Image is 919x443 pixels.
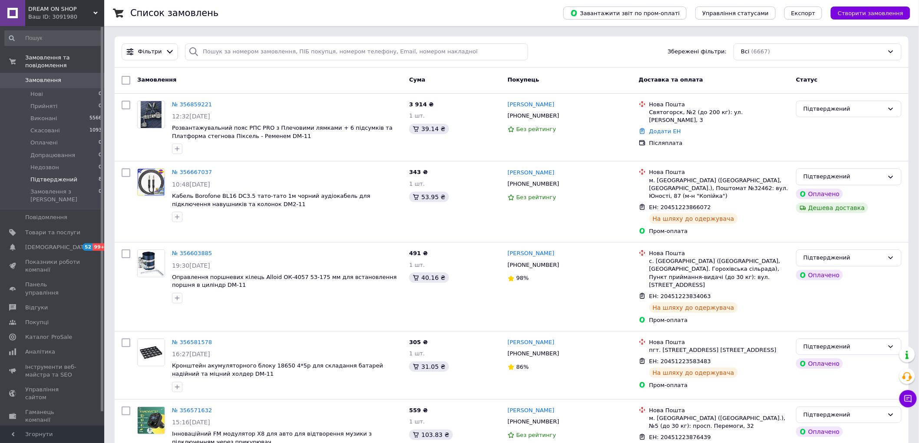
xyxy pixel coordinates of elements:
a: Оправлення поршневих кілець Alloid ОК-4057 53-175 мм для встановлення поршня в циліндр DM-11 [172,274,397,289]
a: № 356859221 [172,101,212,108]
div: Нова Пошта [649,407,789,414]
span: Виконані [30,115,57,122]
div: Нова Пошта [649,101,789,108]
a: Кронштейн акумуляторного блоку 18650 4*5p для складання батарей надійний та міцний холдер DM-11 [172,362,383,377]
div: Пром-оплата [649,316,789,324]
a: [PERSON_NAME] [508,101,555,109]
span: Інструменти веб-майстра та SEO [25,363,80,379]
span: 1093 [89,127,102,135]
span: 0 [99,90,102,98]
span: Товари та послуги [25,229,80,236]
span: Недозвон [30,164,59,171]
div: Оплачено [796,427,843,437]
span: 8 [99,176,102,184]
span: 86% [516,364,529,370]
span: Замовлення з [PERSON_NAME] [30,188,99,203]
span: Повідомлення [25,213,67,221]
button: Управління статусами [695,7,776,20]
span: 5566 [89,115,102,122]
span: Розвантажувальний пояс РПС PRO з Плечовими лямками + 6 підсумків та Платформа стегнова Піксель - ... [172,125,393,139]
a: № 356667037 [172,169,212,175]
span: Збережені фільтри: [668,48,727,56]
span: (6667) [751,48,770,55]
span: 19:30[DATE] [172,262,210,269]
button: Експорт [784,7,823,20]
div: Оплачено [796,270,843,280]
span: Допрацювання [30,151,75,159]
span: [PHONE_NUMBER] [508,180,559,187]
a: № 356581578 [172,339,212,345]
span: Прийняті [30,102,57,110]
div: Підтверджений [803,410,884,420]
span: Управління статусами [702,10,769,16]
div: Післяплата [649,139,789,147]
a: № 356603885 [172,250,212,256]
a: [PERSON_NAME] [508,338,555,347]
a: Фото товару [137,168,165,196]
div: На шляху до одержувача [649,302,738,313]
span: Замовлення та повідомлення [25,54,104,69]
div: Пром-оплата [649,227,789,235]
span: Панель управління [25,281,80,296]
div: Ваш ID: 3091980 [28,13,104,21]
span: 1 шт. [409,180,425,187]
div: 53.95 ₴ [409,192,449,202]
div: Дешева доставка [796,203,868,213]
div: Нова Пошта [649,338,789,346]
span: 0 [99,164,102,171]
span: Фільтри [138,48,162,56]
img: Фото товару [138,169,165,196]
img: Фото товару [138,407,165,434]
div: Пром-оплата [649,381,789,389]
a: [PERSON_NAME] [508,407,555,415]
span: 343 ₴ [409,169,428,175]
span: Без рейтингу [516,432,556,438]
span: Створити замовлення [838,10,903,16]
span: 98% [516,275,529,281]
a: Фото товару [137,101,165,128]
span: 15:16[DATE] [172,419,210,426]
span: Показники роботи компанії [25,258,80,274]
span: Скасовані [30,127,60,135]
span: Без рейтингу [516,194,556,200]
span: 10:48[DATE] [172,181,210,188]
span: ЕН: 20451223876439 [649,434,711,440]
span: Нові [30,90,43,98]
span: 305 ₴ [409,339,428,345]
span: 0 [99,188,102,203]
div: 31.05 ₴ [409,361,449,372]
span: ЕН: 20451223866072 [649,204,711,210]
a: Фото товару [137,407,165,434]
div: 40.16 ₴ [409,272,449,283]
span: Аналітика [25,348,55,356]
span: Оплачені [30,139,58,147]
input: Пошук [4,30,102,46]
span: Каталог ProSale [25,333,72,341]
div: На шляху до одержувача [649,213,738,224]
span: 1 шт. [409,262,425,268]
div: Підтверджений [803,253,884,263]
span: 52 [83,243,93,251]
span: Замовлення [137,76,176,83]
span: 12:32[DATE] [172,113,210,120]
img: Фото товару [138,339,165,366]
button: Створити замовлення [831,7,910,20]
span: 1 шт. [409,350,425,357]
input: Пошук за номером замовлення, ПІБ покупця, номером телефону, Email, номером накладної [185,43,528,60]
div: Підтверджений [803,105,884,114]
span: [PHONE_NUMBER] [508,418,559,425]
div: На шляху до одержувача [649,368,738,378]
div: Оплачено [796,358,843,369]
span: [DEMOGRAPHIC_DATA] [25,243,89,251]
span: Покупець [508,76,539,83]
div: пгт. [STREET_ADDRESS] [STREET_ADDRESS] [649,346,789,354]
span: Замовлення [25,76,61,84]
span: Всі [741,48,750,56]
a: Фото товару [137,338,165,366]
span: Гаманець компанії [25,408,80,424]
div: Нова Пошта [649,168,789,176]
h1: Список замовлень [130,8,218,18]
div: Оплачено [796,189,843,199]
